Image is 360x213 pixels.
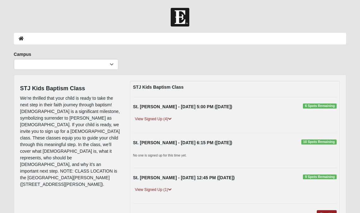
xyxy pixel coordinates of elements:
span: 6 Spots Remaining [303,104,337,109]
img: Church of Eleven22 Logo [171,8,189,27]
strong: St. [PERSON_NAME] - [DATE] 6:15 PM ([DATE]) [133,140,232,145]
strong: St. [PERSON_NAME] - [DATE] 12:45 PM ([DATE]) [133,175,235,180]
strong: STJ Kids Baptism Class [133,85,184,90]
small: No one is signed up for this time yet. [133,153,187,157]
span: 10 Spots Remaining [301,139,337,145]
h4: STJ Kids Baptism Class [20,85,121,92]
label: Campus [14,51,31,57]
p: We’re thrilled that your child is ready to take the next step in their faith journey through bapt... [20,95,121,188]
span: 9 Spots Remaining [303,175,337,180]
strong: St. [PERSON_NAME] - [DATE] 5:00 PM ([DATE]) [133,104,232,109]
a: View Signed Up (4) [133,116,174,122]
a: View Signed Up (1) [133,186,174,193]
